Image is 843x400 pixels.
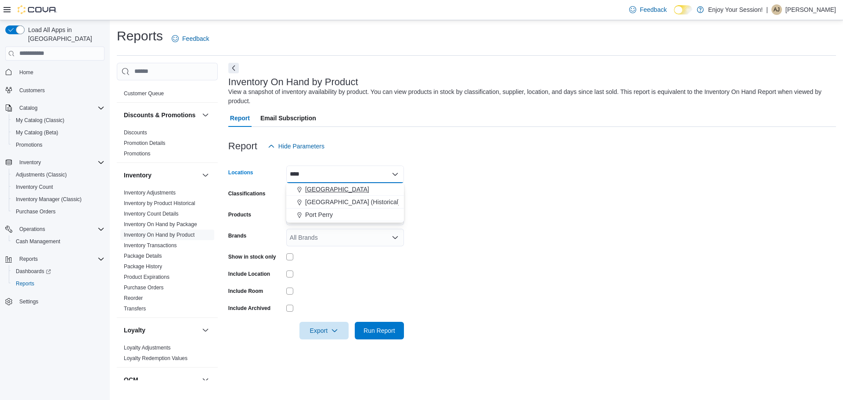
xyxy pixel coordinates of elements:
[124,140,166,146] a: Promotion Details
[12,236,64,247] a: Cash Management
[124,151,151,157] a: Promotions
[12,266,54,277] a: Dashboards
[16,280,34,287] span: Reports
[19,159,41,166] span: Inventory
[124,211,179,217] a: Inventory Count Details
[12,127,104,138] span: My Catalog (Beta)
[124,210,179,217] span: Inventory Count Details
[278,142,324,151] span: Hide Parameters
[286,196,404,209] button: [GEOGRAPHIC_DATA] (Historical)
[117,127,218,162] div: Discounts & Promotions
[766,4,768,15] p: |
[124,171,151,180] h3: Inventory
[168,30,213,47] a: Feedback
[124,111,198,119] button: Discounts & Promotions
[230,109,250,127] span: Report
[16,196,82,203] span: Inventory Manager (Classic)
[18,5,57,14] img: Cova
[640,5,666,14] span: Feedback
[12,127,62,138] a: My Catalog (Beta)
[124,252,162,259] span: Package Details
[124,200,195,207] span: Inventory by Product Historical
[12,206,104,217] span: Purchase Orders
[286,183,404,196] button: [GEOGRAPHIC_DATA]
[9,235,108,248] button: Cash Management
[708,4,763,15] p: Enjoy Your Session!
[2,102,108,114] button: Catalog
[299,322,349,339] button: Export
[12,115,104,126] span: My Catalog (Classic)
[16,224,104,234] span: Operations
[124,326,198,335] button: Loyalty
[124,285,164,291] a: Purchase Orders
[392,171,399,178] button: Close list of options
[228,169,253,176] label: Locations
[228,305,270,312] label: Include Archived
[2,253,108,265] button: Reports
[305,198,400,206] span: [GEOGRAPHIC_DATA] (Historical)
[19,298,38,305] span: Settings
[286,209,404,221] button: Port Perry
[785,4,836,15] p: [PERSON_NAME]
[200,325,211,335] button: Loyalty
[228,270,270,277] label: Include Location
[12,194,104,205] span: Inventory Manager (Classic)
[16,184,53,191] span: Inventory Count
[124,375,138,384] h3: OCM
[124,231,195,238] span: Inventory On Hand by Product
[124,242,177,249] span: Inventory Transactions
[124,345,171,351] a: Loyalty Adjustments
[12,236,104,247] span: Cash Management
[9,126,108,139] button: My Catalog (Beta)
[182,34,209,43] span: Feedback
[12,140,104,150] span: Promotions
[12,115,68,126] a: My Catalog (Classic)
[124,253,162,259] a: Package Details
[9,181,108,193] button: Inventory Count
[25,25,104,43] span: Load All Apps in [GEOGRAPHIC_DATA]
[16,254,104,264] span: Reports
[228,232,246,239] label: Brands
[124,200,195,206] a: Inventory by Product Historical
[19,256,38,263] span: Reports
[124,344,171,351] span: Loyalty Adjustments
[16,171,67,178] span: Adjustments (Classic)
[228,288,263,295] label: Include Room
[286,183,404,221] div: Choose from the following options
[626,1,670,18] a: Feedback
[117,27,163,45] h1: Reports
[16,268,51,275] span: Dashboards
[9,205,108,218] button: Purchase Orders
[124,232,195,238] a: Inventory On Hand by Product
[124,221,197,228] span: Inventory On Hand by Package
[16,224,49,234] button: Operations
[774,4,780,15] span: AJ
[124,306,146,312] a: Transfers
[355,322,404,339] button: Run Report
[228,190,266,197] label: Classifications
[228,87,832,106] div: View a snapshot of inventory availability by product. You can view products in stock by classific...
[124,263,162,270] a: Package History
[124,150,151,157] span: Promotions
[264,137,328,155] button: Hide Parameters
[2,66,108,79] button: Home
[200,71,211,81] button: Customer
[2,84,108,97] button: Customers
[124,355,187,361] a: Loyalty Redemption Values
[2,223,108,235] button: Operations
[16,208,56,215] span: Purchase Orders
[228,77,358,87] h3: Inventory On Hand by Product
[16,254,41,264] button: Reports
[200,375,211,385] button: OCM
[16,117,65,124] span: My Catalog (Classic)
[16,238,60,245] span: Cash Management
[124,295,143,302] span: Reorder
[117,88,218,102] div: Customer
[9,114,108,126] button: My Catalog (Classic)
[9,265,108,277] a: Dashboards
[124,190,176,196] a: Inventory Adjustments
[16,85,48,96] a: Customers
[260,109,316,127] span: Email Subscription
[124,305,146,312] span: Transfers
